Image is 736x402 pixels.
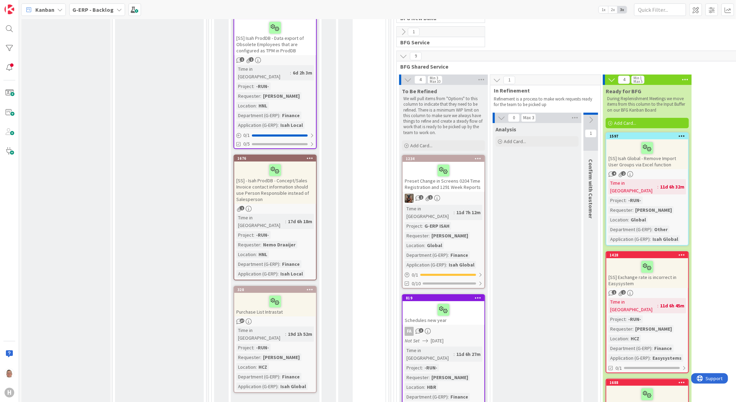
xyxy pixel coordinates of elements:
div: Department (G-ERP) [405,393,448,401]
span: : [253,82,254,90]
div: 1597 [610,134,688,139]
div: Isah Global [279,383,308,390]
div: Finance [280,260,301,268]
span: 2 [621,290,626,295]
div: 0/1 [403,271,484,279]
span: 3 [419,328,423,333]
span: : [278,383,279,390]
img: VK [405,194,414,203]
div: Requester [405,232,429,239]
span: [DATE] [431,337,444,344]
div: 1428 [606,252,688,258]
div: Location [236,363,256,371]
div: [SS] Exchange rate is incorrect in Easysystem [606,258,688,288]
a: 1428[SS] Exchange rate is incorrect in EasysystemTime in [GEOGRAPHIC_DATA]:11d 6h 45mProject:-RUN... [606,251,689,373]
span: : [424,383,425,391]
span: Add Card... [504,138,526,145]
span: 0/1 [615,365,622,372]
a: 1676[SS] - Isah ProdDB - Concept/Sales Invoice contact information should use Person Responsible ... [234,155,317,280]
div: Nemo Draaijer [261,241,297,248]
div: Time in [GEOGRAPHIC_DATA] [405,347,454,362]
div: Schedules new year [403,301,484,325]
div: 1428[SS] Exchange rate is incorrect in Easysystem [606,252,688,288]
div: Max 10 [430,80,440,83]
div: 819 [406,296,484,300]
div: 1428 [610,253,688,257]
span: 0 / 1 [412,271,418,279]
span: 0 [508,114,520,122]
div: Time in [GEOGRAPHIC_DATA] [405,205,454,220]
span: In Refinement [494,87,592,94]
div: [PERSON_NAME] [430,232,470,239]
div: Project [608,315,625,323]
div: Isah Local [279,121,305,129]
div: Min 3 [430,76,438,80]
div: -RUN- [254,231,271,239]
div: [SS] Isah ProdDB - Data export of Obsolete Employees that are configured as TPM in ProdDB [234,19,316,55]
div: Max 3 [523,116,534,120]
div: 1688 [610,380,688,385]
span: : [256,363,257,371]
div: 1676[SS] - Isah ProdDB - Concept/Sales Invoice contact information should use Person Responsible ... [234,155,316,204]
span: Add Card... [410,142,432,149]
span: : [285,330,286,338]
i: Not Set [405,338,420,344]
div: 11d 6h 27m [455,350,482,358]
span: 1 [240,206,244,210]
span: : [657,302,658,309]
div: [SS] Isah ProdDB - Data export of Obsolete Employees that are configured as TPM in ProdDB [234,13,316,55]
div: 6d 2h 3m [291,69,314,77]
span: 0 / 1 [243,132,250,139]
div: Location [608,335,628,342]
div: 328Purchase List Intrastat [234,287,316,316]
span: Confirm with Customer [587,159,594,218]
span: : [625,196,627,204]
span: : [256,251,257,258]
span: : [454,350,455,358]
span: 3x [617,6,627,13]
div: HBR [425,383,438,391]
div: Department (G-ERP) [236,260,279,268]
div: 1676 [237,156,316,161]
span: : [279,373,280,381]
div: Isah Local [279,270,305,278]
div: Project [236,231,253,239]
div: 1234 [406,156,484,161]
span: 1 [240,57,244,62]
div: 0/1 [234,131,316,140]
div: -RUN- [423,364,439,372]
span: : [454,209,455,216]
a: 1234Preset Change in Screens 0204 Time Registration and 1291 Week ReportsVKTime in [GEOGRAPHIC_DA... [402,155,485,289]
div: Department (G-ERP) [236,373,279,381]
span: : [278,270,279,278]
span: : [253,344,254,351]
div: Requester [405,374,429,381]
div: 1688 [606,379,688,386]
div: Project [405,364,422,372]
div: Easysystems [651,354,683,362]
div: Preset Change in Screens 0204 Time Registration and 1291 Week Reports [403,162,484,192]
span: : [446,261,447,269]
div: Requester [608,325,632,333]
span: : [253,231,254,239]
div: Location [236,251,256,258]
p: During Replenishment Meetings we move items from this column to the Input Buffer on our BFG Kanba... [607,96,687,113]
div: Requester [236,241,260,248]
span: : [260,241,261,248]
span: 4 [618,76,630,84]
div: Global [629,216,648,224]
span: : [651,344,652,352]
span: 9 [410,52,422,60]
div: Time in [GEOGRAPHIC_DATA] [236,65,290,80]
div: Time in [GEOGRAPHIC_DATA] [608,298,657,313]
span: : [285,218,286,225]
div: Application (G-ERP) [236,383,278,390]
div: Application (G-ERP) [236,121,278,129]
div: Requester [236,353,260,361]
div: Requester [236,92,260,100]
p: We will pull items from "Options" to this column to indicate that they need to be refined. There ... [403,96,484,136]
div: Time in [GEOGRAPHIC_DATA] [236,214,285,229]
span: : [429,374,430,381]
div: 819Schedules new year [403,295,484,325]
div: Isah Global [651,235,680,243]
